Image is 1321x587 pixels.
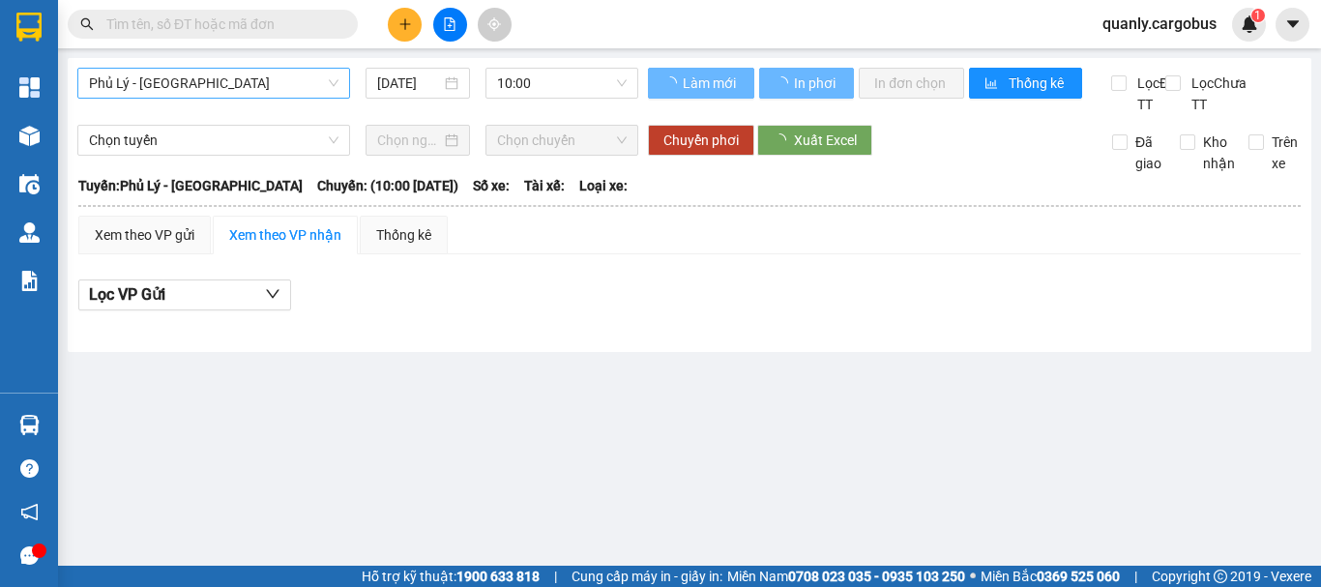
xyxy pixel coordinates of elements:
[20,459,39,478] span: question-circle
[497,126,627,155] span: Chọn chuyến
[757,125,872,156] button: Xuất Excel
[16,13,42,42] img: logo-vxr
[433,8,467,42] button: file-add
[1214,570,1227,583] span: copyright
[1264,132,1306,174] span: Trên xe
[1254,9,1261,22] span: 1
[95,224,194,246] div: Xem theo VP gửi
[497,69,627,98] span: 10:00
[1009,73,1067,94] span: Thống kê
[376,224,431,246] div: Thống kê
[859,68,964,99] button: In đơn chọn
[1087,12,1232,36] span: quanly.cargobus
[727,566,965,587] span: Miền Nam
[229,224,341,246] div: Xem theo VP nhận
[487,17,501,31] span: aim
[683,73,739,94] span: Làm mới
[775,76,791,90] span: loading
[984,76,1001,92] span: bar-chart
[579,175,628,196] span: Loại xe:
[7,98,11,188] img: logo
[663,76,680,90] span: loading
[969,68,1082,99] button: bar-chartThống kê
[19,415,40,435] img: warehouse-icon
[80,17,94,31] span: search
[19,222,40,243] img: warehouse-icon
[473,175,510,196] span: Số xe:
[377,130,441,151] input: Chọn ngày
[1130,73,1180,115] span: Lọc Đã TT
[13,98,207,182] strong: PHIẾU GỬI HÀNG: [GEOGRAPHIC_DATA] - [GEOGRAPHIC_DATA]
[265,286,280,302] span: down
[362,566,540,587] span: Hỗ trợ kỹ thuật:
[89,126,338,155] span: Chọn tuyến
[524,175,565,196] span: Tài xế:
[788,569,965,584] strong: 0708 023 035 - 0935 103 250
[478,8,512,42] button: aim
[388,8,422,42] button: plus
[1241,15,1258,33] img: icon-new-feature
[1284,15,1302,33] span: caret-down
[89,282,165,307] span: Lọc VP Gửi
[377,73,441,94] input: 15/10/2025
[794,73,838,94] span: In phơi
[456,569,540,584] strong: 1900 633 818
[20,546,39,565] span: message
[1195,132,1243,174] span: Kho nhận
[1276,8,1309,42] button: caret-down
[19,271,40,291] img: solution-icon
[317,175,458,196] span: Chuyến: (10:00 [DATE])
[648,125,754,156] button: Chuyển phơi
[1184,73,1249,115] span: Lọc Chưa TT
[209,137,324,158] span: GP1510250003
[26,40,197,56] span: 835 Giải Phóng, Giáp Bát
[20,503,39,521] span: notification
[19,77,40,98] img: dashboard-icon
[572,566,722,587] span: Cung cấp máy in - giấy in:
[398,17,412,31] span: plus
[1037,569,1120,584] strong: 0369 525 060
[759,68,854,99] button: In phơi
[554,566,557,587] span: |
[89,69,338,98] span: Phủ Lý - Hà Nội
[648,68,754,99] button: Làm mới
[19,174,40,194] img: warehouse-icon
[981,566,1120,587] span: Miền Bắc
[1134,566,1137,587] span: |
[78,178,303,193] b: Tuyến: Phủ Lý - [GEOGRAPHIC_DATA]
[19,126,40,146] img: warehouse-icon
[1128,132,1169,174] span: Đã giao
[78,279,291,310] button: Lọc VP Gửi
[17,60,203,94] span: Fanpage: CargobusMK - Hotline/Zalo: 082.3.29.22.29
[39,10,181,35] span: Cargobus MK
[970,572,976,580] span: ⚪️
[1251,9,1265,22] sup: 1
[106,14,335,35] input: Tìm tên, số ĐT hoặc mã đơn
[443,17,456,31] span: file-add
